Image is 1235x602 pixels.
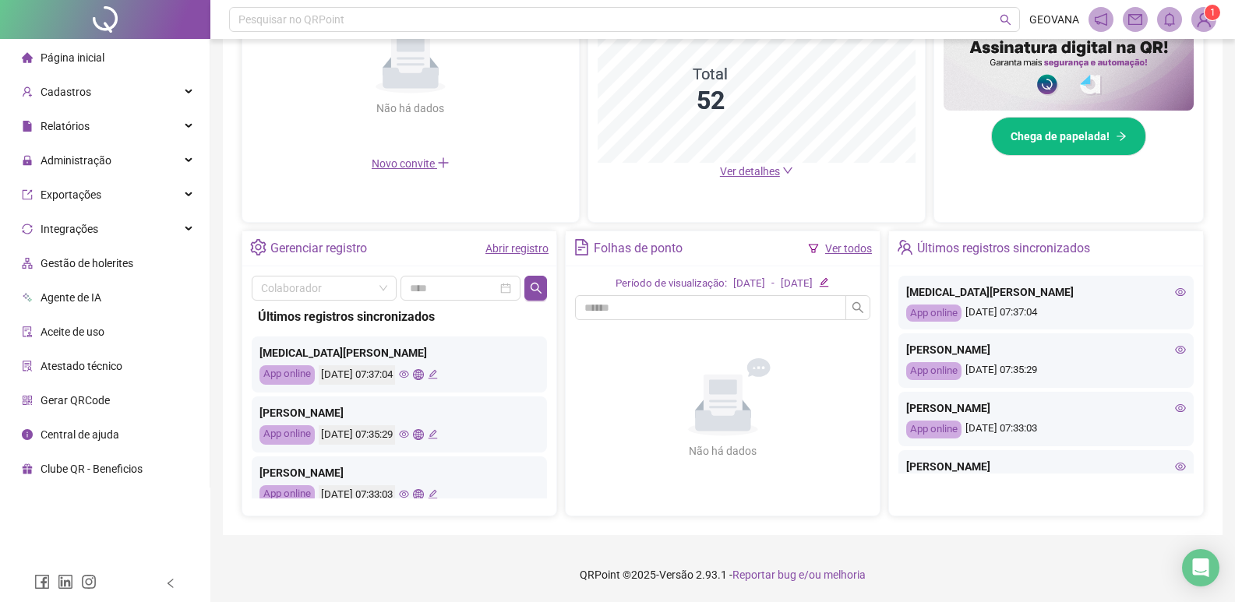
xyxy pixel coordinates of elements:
div: Últimos registros sincronizados [258,307,541,326]
img: 93960 [1192,8,1216,31]
div: [DATE] 07:37:04 [319,365,395,385]
span: global [413,369,423,379]
div: App online [906,305,962,322]
span: filter [808,243,819,254]
div: [DATE] 07:35:29 [906,362,1186,380]
div: [DATE] 07:33:03 [319,485,395,505]
span: audit [22,326,33,336]
span: Relatórios [41,120,90,132]
span: search [530,282,542,294]
span: Aceite de uso [41,326,104,338]
span: Gestão de holerites [41,257,133,269]
span: file [22,120,33,131]
span: Clube QR - Beneficios [41,463,143,475]
span: Novo convite [372,157,450,170]
span: Página inicial [41,51,104,64]
span: info-circle [22,428,33,439]
span: gift [22,463,33,474]
div: [DATE] [733,276,765,292]
span: 1 [1210,7,1216,18]
span: Exportações [41,188,101,201]
span: Integrações [41,223,98,235]
span: Cadastros [41,86,91,98]
span: linkedin [58,574,73,590]
div: [DATE] 07:33:03 [906,421,1186,438]
span: notification [1094,12,1108,26]
span: Versão [659,569,693,581]
div: App online [906,421,962,438]
span: eye [399,429,409,439]
span: eye [1175,287,1186,297]
div: Período de visualização: [616,276,727,292]
span: Reportar bug e/ou melhoria [732,569,866,581]
div: [PERSON_NAME] [906,458,1186,475]
div: Open Intercom Messenger [1182,549,1219,586]
span: lock [22,154,33,165]
div: [DATE] [781,276,813,292]
span: search [1000,14,1011,26]
span: bell [1163,12,1177,26]
span: eye [1175,344,1186,355]
span: Atestado técnico [41,360,122,372]
span: qrcode [22,394,33,405]
span: sync [22,223,33,234]
div: App online [259,365,315,385]
span: edit [428,429,438,439]
span: Gerar QRCode [41,394,110,407]
span: home [22,51,33,62]
div: [DATE] 07:35:29 [319,425,395,445]
span: eye [1175,403,1186,414]
div: [DATE] 07:37:04 [906,305,1186,322]
a: Ver todos [825,242,872,255]
span: team [897,239,913,255]
span: edit [819,277,829,287]
span: setting [250,239,266,255]
div: [PERSON_NAME] [906,400,1186,417]
span: global [413,429,423,439]
div: [PERSON_NAME] [259,404,539,421]
span: user-add [22,86,33,97]
div: App online [259,485,315,505]
span: solution [22,360,33,371]
span: export [22,188,33,199]
span: edit [428,489,438,499]
span: left [165,578,176,589]
span: eye [399,489,409,499]
span: arrow-right [1116,131,1127,142]
sup: Atualize o seu contato no menu Meus Dados [1205,5,1220,20]
span: GEOVANA [1029,11,1079,28]
span: eye [399,369,409,379]
div: Últimos registros sincronizados [917,235,1090,262]
span: apartment [22,257,33,268]
div: Gerenciar registro [270,235,367,262]
div: Folhas de ponto [594,235,683,262]
div: [MEDICAL_DATA][PERSON_NAME] [259,344,539,361]
footer: QRPoint © 2025 - 2.93.1 - [210,547,1235,602]
div: [MEDICAL_DATA][PERSON_NAME] [906,283,1186,301]
div: [PERSON_NAME] [259,464,539,481]
div: - [771,276,775,292]
span: down [782,165,793,176]
div: App online [906,362,962,380]
span: mail [1128,12,1142,26]
span: facebook [34,574,50,590]
img: banner%2F02c71560-61a6-44d4-94b9-c8ab97240462.png [944,27,1194,111]
span: Chega de papelada! [1011,128,1110,145]
span: Ver detalhes [720,165,780,178]
div: App online [259,425,315,445]
a: Abrir registro [485,242,549,255]
a: Ver detalhes down [720,165,793,178]
span: plus [437,157,450,169]
div: Não há dados [339,100,482,117]
span: search [852,301,864,314]
span: eye [1175,461,1186,472]
span: Central de ajuda [41,428,119,441]
div: [PERSON_NAME] [906,341,1186,358]
span: Agente de IA [41,291,101,304]
div: Não há dados [651,442,795,459]
span: Administração [41,154,111,167]
span: instagram [81,574,97,590]
span: file-text [573,239,590,255]
span: global [413,489,423,499]
button: Chega de papelada! [991,117,1146,156]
